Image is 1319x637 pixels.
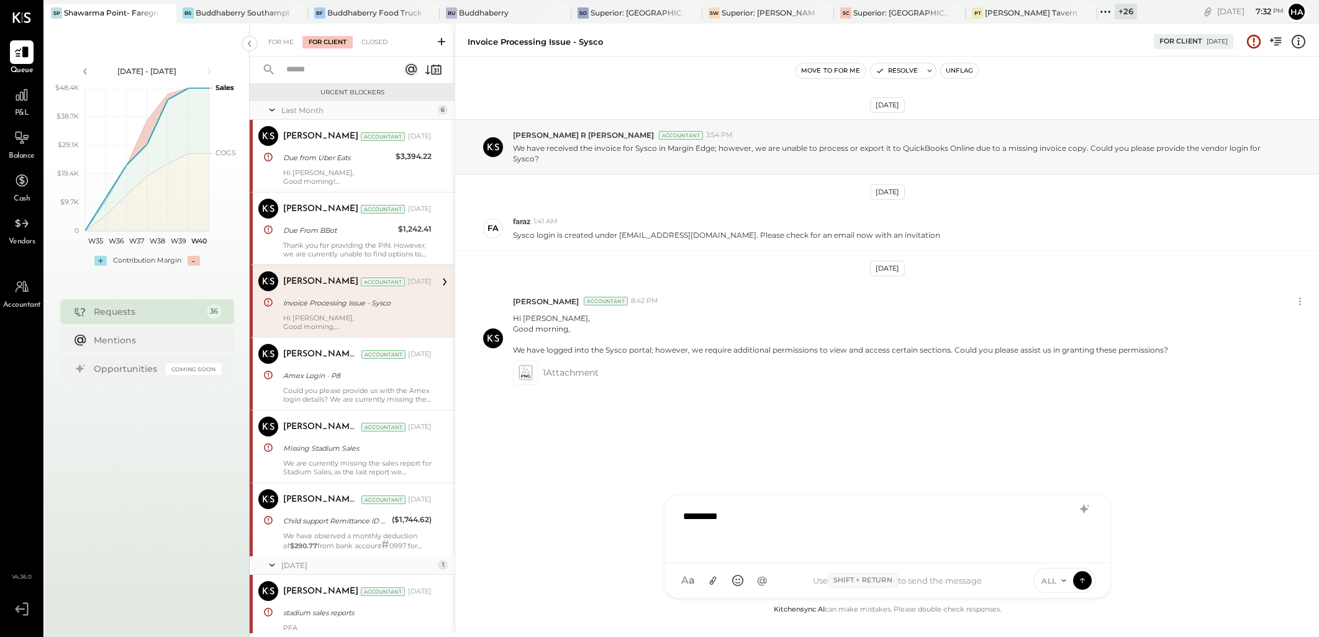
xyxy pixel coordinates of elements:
[1,275,43,311] a: Accountant
[129,237,144,245] text: W37
[283,314,432,331] div: Hi [PERSON_NAME], Good morning,
[9,237,35,248] span: Vendors
[215,148,236,157] text: COGS
[283,442,428,454] div: Missing Stadium Sales
[207,304,222,319] div: 36
[659,131,703,140] div: Accountant
[51,7,62,19] div: SP
[513,230,940,240] p: Sysco login is created under [EMAIL_ADDRESS][DOMAIN_NAME]. Please check for an email now with an ...
[283,585,358,598] div: [PERSON_NAME]
[591,7,684,18] div: Superior: [GEOGRAPHIC_DATA]
[60,197,79,206] text: $9.7K
[283,607,428,619] div: stadium sales reports
[191,237,206,245] text: W40
[58,140,79,149] text: $29.1K
[150,237,165,245] text: W38
[283,348,359,361] div: [PERSON_NAME] R [PERSON_NAME]
[941,63,978,78] button: Unflag
[281,105,435,115] div: Last Month
[381,538,389,551] span: #
[283,531,432,550] p: We have observed a monthly deduction of from bank account 0997 for child support remittance. Howe...
[361,278,405,286] div: Accountant
[314,7,325,19] div: BF
[361,587,405,596] div: Accountant
[853,7,947,18] div: Superior: [GEOGRAPHIC_DATA]
[438,560,448,570] div: 1
[1,40,43,76] a: Queue
[706,130,733,140] span: 3:54 PM
[408,495,432,505] div: [DATE]
[290,541,317,550] strong: $290.77
[408,587,432,597] div: [DATE]
[75,226,79,235] text: 0
[985,7,1077,18] div: [PERSON_NAME] Tavern
[94,66,200,76] div: [DATE] - [DATE]
[1,126,43,162] a: Balance
[1,169,43,205] a: Cash
[256,88,448,97] div: Urgent Blockers
[215,83,234,92] text: Sales
[94,256,107,266] div: +
[283,623,432,632] div: PFA
[870,97,905,113] div: [DATE]
[283,241,432,258] div: Thank you for providing the PIN. However, we are currently unable to find options to download the...
[283,130,358,143] div: [PERSON_NAME]
[459,7,509,18] div: Buddhaberry
[828,573,898,588] span: Shift + Return
[361,132,405,141] div: Accountant
[796,63,866,78] button: Move to for me
[283,224,394,237] div: Due From BBot
[64,7,158,18] div: Shawarma Point- Fareground
[722,7,815,18] div: Superior: [PERSON_NAME]
[55,83,79,92] text: $48.4K
[1115,4,1137,19] div: + 26
[578,7,589,19] div: SO
[196,7,289,18] div: Buddhaberry Southampton
[1217,6,1284,17] div: [DATE]
[1159,37,1202,47] div: For Client
[57,112,79,120] text: $38.7K
[1,212,43,248] a: Vendors
[513,143,1269,164] p: We have received the invoice for Sysco in Margin Edge; however, we are unable to process or expor...
[487,222,499,234] div: fa
[262,36,300,48] div: For Me
[513,130,654,140] span: [PERSON_NAME] R [PERSON_NAME]
[757,574,768,587] span: @
[1041,576,1057,586] span: ALL
[9,151,35,162] span: Balance
[94,305,201,318] div: Requests
[533,217,558,227] span: 1:41 AM
[513,313,1168,356] p: Hi [PERSON_NAME], Good morning,
[446,7,457,19] div: Bu
[774,573,1022,588] div: Use to send the message
[513,296,579,307] span: [PERSON_NAME]
[631,296,658,306] span: 8:42 PM
[183,7,194,19] div: BS
[840,7,851,19] div: SC
[57,169,79,178] text: $19.4K
[188,256,200,266] div: -
[408,350,432,359] div: [DATE]
[392,513,432,526] div: ($1,744.62)
[283,168,432,186] div: Hi [PERSON_NAME], Good morning!
[3,300,41,311] span: Accountant
[108,237,124,245] text: W36
[1207,37,1228,46] div: [DATE]
[355,36,394,48] div: Closed
[513,345,1168,355] div: We have logged into the Sysco portal; however, we require additional permissions to view and acce...
[408,277,432,287] div: [DATE]
[870,261,905,276] div: [DATE]
[283,297,428,309] div: Invoice Processing Issue - Sysco
[438,105,448,115] div: 6
[283,369,428,382] div: Amex Login - P8
[283,459,432,476] div: We are currently missing the sales report for Stadium Sales, as the last report we received was o...
[1287,2,1307,22] button: Ha
[170,237,186,245] text: W39
[15,108,29,119] span: P&L
[398,223,432,235] div: $1,242.41
[283,421,359,433] div: [PERSON_NAME] R [PERSON_NAME]
[689,574,695,587] span: a
[283,151,392,164] div: Due from Uber Eats
[11,65,34,76] span: Queue
[281,560,435,571] div: [DATE]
